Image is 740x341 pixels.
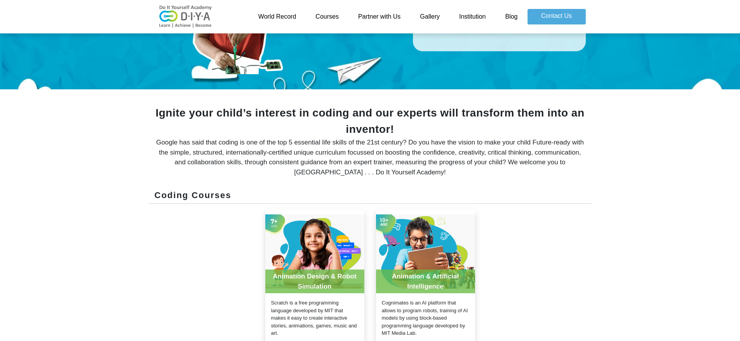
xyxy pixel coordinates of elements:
div: Animation & Artificial Intelligence [376,270,475,293]
div: Scratch is a free programming language developed by MIT that makes it easy to create interactive ... [265,299,364,337]
div: Coding Courses [149,189,592,204]
img: product-20210729100920.jpg [265,210,364,293]
a: Blog [495,9,527,24]
img: product-20210729102311.jpg [376,210,475,293]
a: Partner with Us [348,9,410,24]
a: Institution [449,9,495,24]
img: logo-v2.png [155,5,217,28]
a: Contact Us [528,9,586,24]
a: clause [451,27,468,34]
a: Courses [306,9,348,24]
div: Google has said that coding is one of the top 5 essential life skills of the 21st century? Do you... [155,137,586,177]
a: World Record [249,9,306,24]
div: Cognimates is an AI platform that allows to program robots, training of AI models by using block-... [376,299,475,337]
div: Ignite your child’s interest in coding and our experts will transform them into an inventor! [155,105,586,137]
div: Animation Design & Robot Simulation [265,270,364,293]
a: Gallery [410,9,449,24]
